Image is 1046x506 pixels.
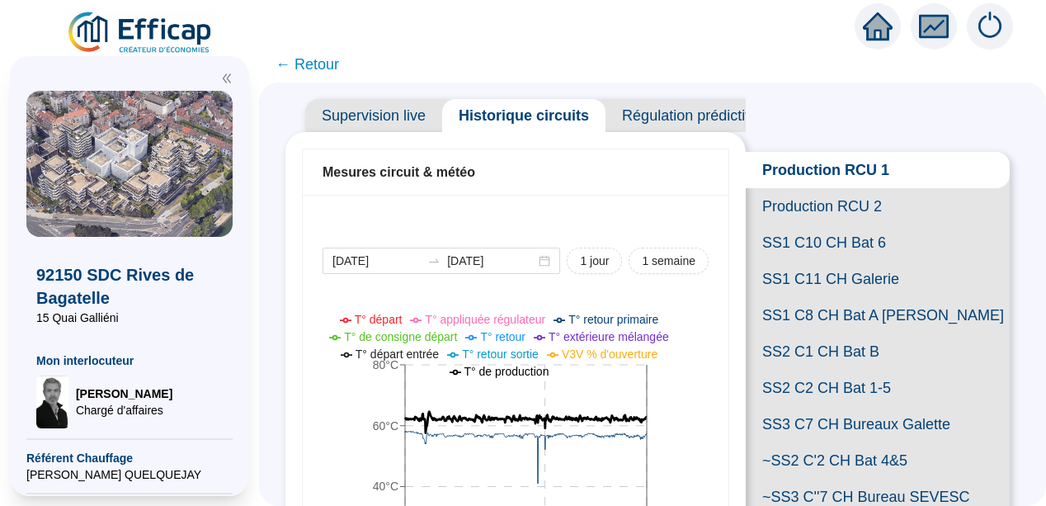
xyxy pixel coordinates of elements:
span: 92150 SDC Rives de Bagatelle [36,263,223,310]
span: T° retour primaire [568,313,658,326]
span: double-left [221,73,233,84]
span: 15 Quai Galliéni [36,310,223,326]
button: 1 jour [567,248,622,274]
div: Mesures circuit & météo [323,163,709,182]
span: Production RCU 2 [746,188,1010,225]
span: T° extérieure mélangée [549,330,669,343]
span: Supervision live [305,99,442,132]
span: Mon interlocuteur [36,352,223,369]
span: ← Retour [276,53,339,76]
span: V3V % d'ouverture [562,348,657,361]
span: home [863,12,893,41]
span: T° de production [464,365,549,378]
span: [PERSON_NAME] [76,385,172,402]
span: T° retour [480,330,525,343]
span: SS3 C7 CH Bureaux Galette [746,406,1010,442]
span: Chargé d'affaires [76,402,172,419]
span: Référent Chauffage [26,450,233,466]
img: efficap energie logo [66,10,215,56]
tspan: 60°C [373,419,398,433]
input: Date de début [332,253,421,270]
img: alerts [967,3,1013,50]
input: Date de fin [447,253,535,270]
span: 1 jour [580,253,609,270]
span: T° départ entrée [356,348,439,361]
span: T° de consigne départ [344,330,457,343]
span: to [427,254,441,267]
span: [PERSON_NAME] QUELQUEJAY [26,466,233,483]
span: SS2 C1 CH Bat B [746,333,1010,370]
img: Chargé d'affaires [36,376,69,428]
span: swap-right [427,254,441,267]
span: Régulation prédictive [605,99,777,132]
span: Production RCU 1 [746,152,1010,188]
span: T° appliquée régulateur [425,313,545,326]
span: T° retour sortie [462,348,539,361]
span: 1 semaine [642,253,695,270]
span: SS1 C11 CH Galerie [746,261,1010,297]
span: ~SS2 C'2 CH Bat 4&5 [746,442,1010,479]
span: fund [919,12,949,41]
span: SS2 C2 CH Bat 1-5 [746,370,1010,406]
button: 1 semaine [629,248,709,274]
span: SS1 C10 CH Bat 6 [746,225,1010,261]
span: SS1 C8 CH Bat A [PERSON_NAME] [746,297,1010,333]
tspan: 40°C [373,480,398,494]
span: T° départ [355,313,403,326]
span: Historique circuits [442,99,605,132]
